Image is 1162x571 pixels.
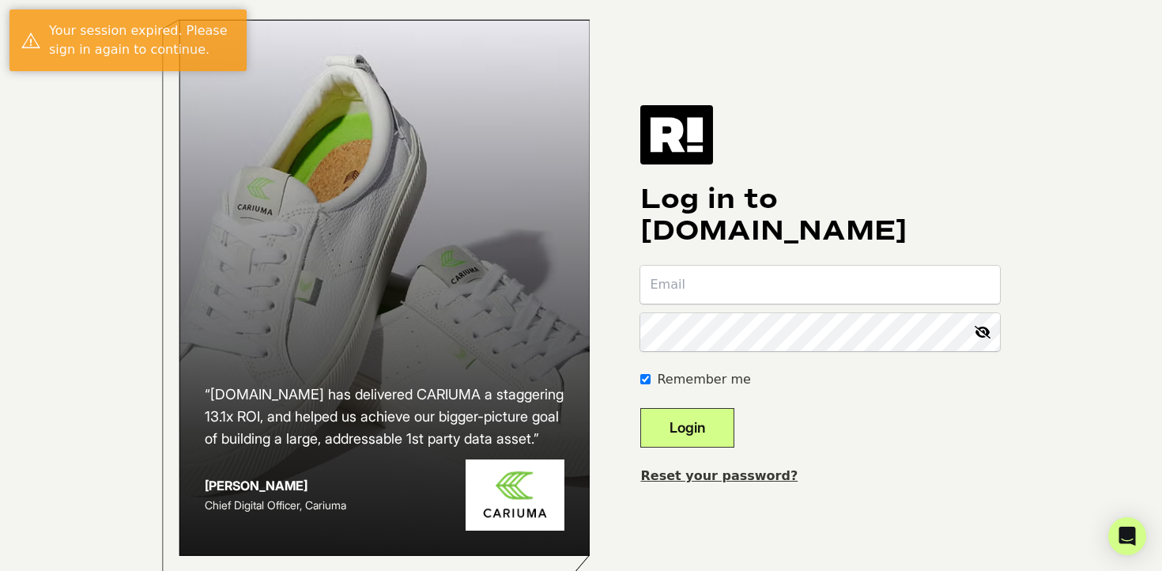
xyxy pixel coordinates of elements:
[205,384,565,450] h2: “[DOMAIN_NAME] has delivered CARIUMA a staggering 13.1x ROI, and helped us achieve our bigger-pic...
[205,478,307,493] strong: [PERSON_NAME]
[640,266,1000,304] input: Email
[640,105,713,164] img: Retention.com
[205,498,346,512] span: Chief Digital Officer, Cariuma
[640,183,1000,247] h1: Log in to [DOMAIN_NAME]
[1108,517,1146,555] div: Open Intercom Messenger
[657,370,750,389] label: Remember me
[640,468,798,483] a: Reset your password?
[640,408,734,448] button: Login
[466,459,564,531] img: Cariuma
[49,21,235,59] div: Your session expired. Please sign in again to continue.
